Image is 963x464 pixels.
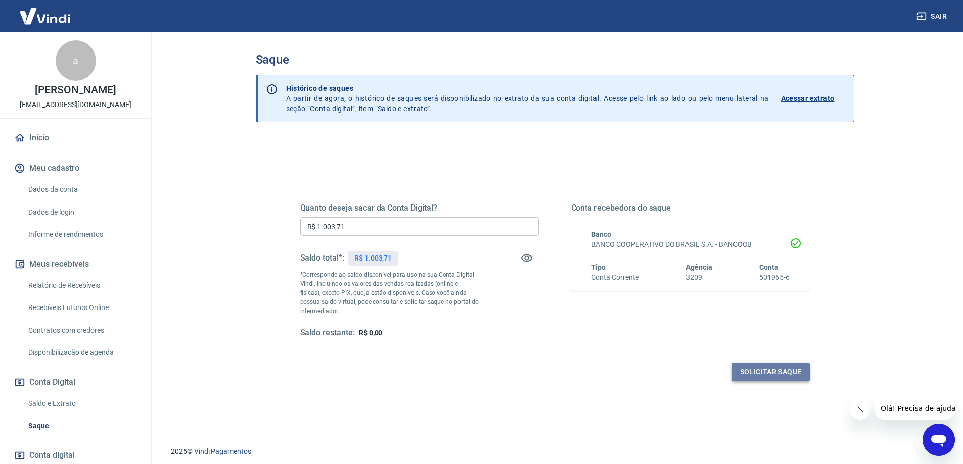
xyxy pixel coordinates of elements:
h5: Quanto deseja sacar da Conta Digital? [300,203,539,213]
h6: Conta Corrente [591,272,639,283]
a: Relatório de Recebíveis [24,275,139,296]
span: Agência [686,263,712,271]
h5: Conta recebedora do saque [571,203,810,213]
span: Banco [591,230,612,238]
h6: BANCO COOPERATIVO DO BRASIL S.A. - BANCOOB [591,239,790,250]
span: Tipo [591,263,606,271]
button: Conta Digital [12,371,139,393]
a: Dados de login [24,202,139,223]
a: Disponibilização de agenda [24,342,139,363]
a: Vindi Pagamentos [194,447,251,455]
div: a [56,40,96,81]
a: Recebíveis Futuros Online [24,297,139,318]
p: *Corresponde ao saldo disponível para uso na sua Conta Digital Vindi. Incluindo os valores das ve... [300,270,479,316]
span: Olá! Precisa de ajuda? [6,7,85,15]
button: Sair [914,7,951,26]
span: R$ 0,00 [359,329,383,337]
a: Acessar extrato [781,83,846,114]
p: [PERSON_NAME] [35,85,116,95]
h5: Saldo total*: [300,253,344,263]
a: Informe de rendimentos [24,224,139,245]
a: Início [12,127,139,149]
button: Meus recebíveis [12,253,139,275]
p: A partir de agora, o histórico de saques será disponibilizado no extrato da sua conta digital. Ac... [286,83,769,114]
iframe: Mensagem da empresa [875,397,955,420]
button: Solicitar saque [732,363,810,381]
a: Dados da conta [24,179,139,200]
span: Conta digital [29,448,75,462]
h6: 501965-6 [759,272,790,283]
h6: 3209 [686,272,712,283]
img: Vindi [12,1,78,31]
button: Meu cadastro [12,157,139,179]
iframe: Botão para abrir a janela de mensagens [923,424,955,456]
p: Histórico de saques [286,83,769,93]
p: R$ 1.003,71 [354,253,392,264]
p: [EMAIL_ADDRESS][DOMAIN_NAME] [20,99,131,110]
h3: Saque [256,53,854,67]
p: Acessar extrato [781,93,835,104]
a: Contratos com credores [24,320,139,341]
p: 2025 © [171,446,939,457]
span: Conta [759,263,778,271]
iframe: Fechar mensagem [850,399,870,420]
h5: Saldo restante: [300,328,355,338]
a: Saque [24,416,139,436]
a: Saldo e Extrato [24,393,139,414]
